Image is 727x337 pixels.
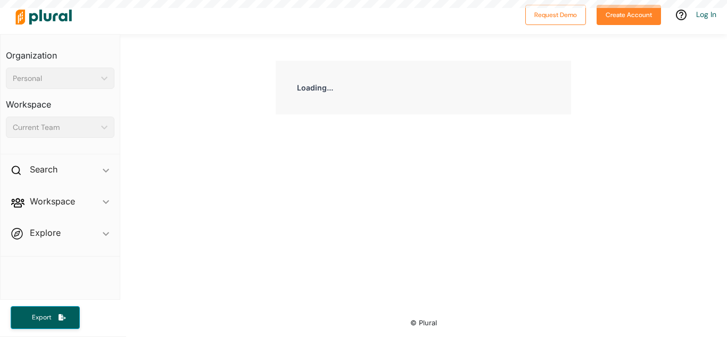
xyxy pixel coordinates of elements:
[597,5,661,25] button: Create Account
[13,122,97,133] div: Current Team
[525,9,586,20] a: Request Demo
[6,89,114,112] h3: Workspace
[525,5,586,25] button: Request Demo
[410,319,437,327] small: © Plural
[30,163,57,175] h2: Search
[597,9,661,20] a: Create Account
[13,73,97,84] div: Personal
[696,10,716,19] a: Log In
[6,40,114,63] h3: Organization
[276,61,571,114] div: Loading...
[11,306,80,329] button: Export
[24,313,59,322] span: Export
